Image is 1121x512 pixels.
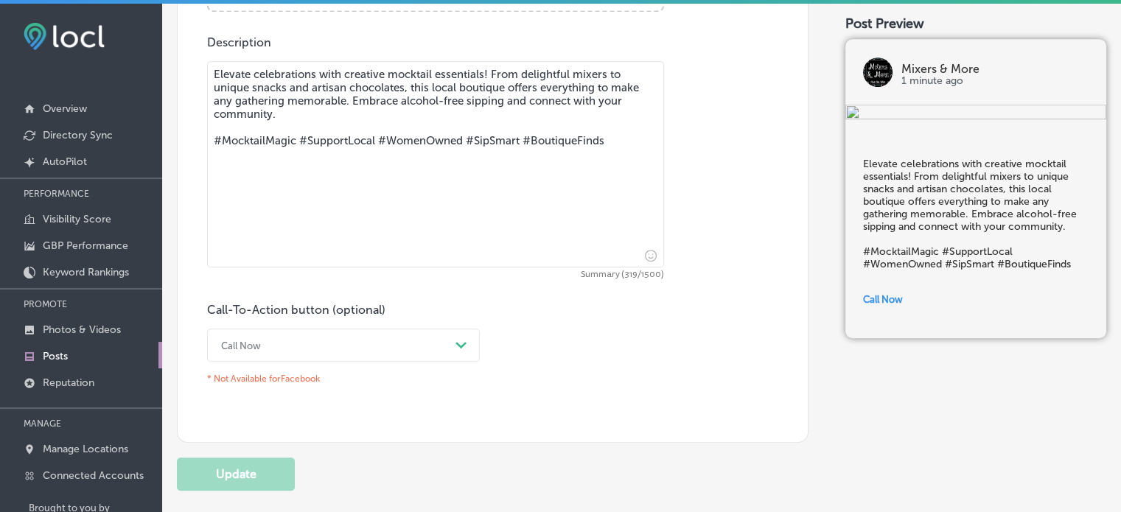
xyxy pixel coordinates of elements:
[207,270,664,279] span: Summary (319/1500)
[43,323,121,336] p: Photos & Videos
[845,15,1106,32] div: Post Preview
[43,102,87,115] p: Overview
[207,61,664,267] textarea: Elevate celebrations with creative mocktail essentials! From delightful mixers to unique snacks a...
[901,75,1089,87] p: 1 minute ago
[863,158,1089,270] h5: Elevate celebrations with creative mocktail essentials! From delightful mixers to unique snacks a...
[177,457,295,491] button: Update
[638,246,657,264] span: Insert emoji
[207,368,480,390] p: * Not Available for Facebook
[207,35,271,49] label: Description
[43,213,111,225] p: Visibility Score
[901,63,1089,75] p: Mixers & More
[43,266,129,278] p: Keyword Rankings
[43,129,113,141] p: Directory Sync
[207,303,385,317] label: Call-To-Action button (optional)
[43,376,94,389] p: Reputation
[845,105,1106,122] img: e256d5af-df1e-4355-95d1-3d0fa5f1fa4f
[43,469,144,482] p: Connected Accounts
[43,155,87,168] p: AutoPilot
[863,294,903,305] span: Call Now
[43,239,128,252] p: GBP Performance
[863,57,893,87] img: logo
[43,350,68,362] p: Posts
[221,340,261,351] div: Call Now
[43,443,128,455] p: Manage Locations
[24,23,105,50] img: fda3e92497d09a02dc62c9cd864e3231.png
